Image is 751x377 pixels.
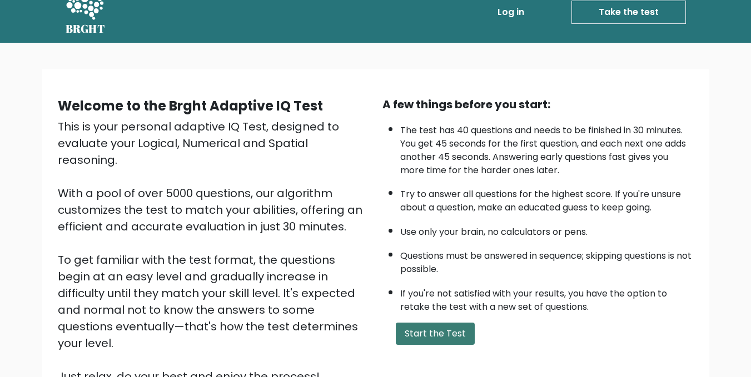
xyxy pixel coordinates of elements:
li: Try to answer all questions for the highest score. If you're unsure about a question, make an edu... [400,182,694,214]
div: A few things before you start: [382,96,694,113]
li: The test has 40 questions and needs to be finished in 30 minutes. You get 45 seconds for the firs... [400,118,694,177]
button: Start the Test [396,323,475,345]
a: Log in [493,1,529,23]
li: Use only your brain, no calculators or pens. [400,220,694,239]
li: If you're not satisfied with your results, you have the option to retake the test with a new set ... [400,282,694,314]
li: Questions must be answered in sequence; skipping questions is not possible. [400,244,694,276]
h5: BRGHT [66,22,106,36]
a: Take the test [571,1,686,24]
b: Welcome to the Brght Adaptive IQ Test [58,97,323,115]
